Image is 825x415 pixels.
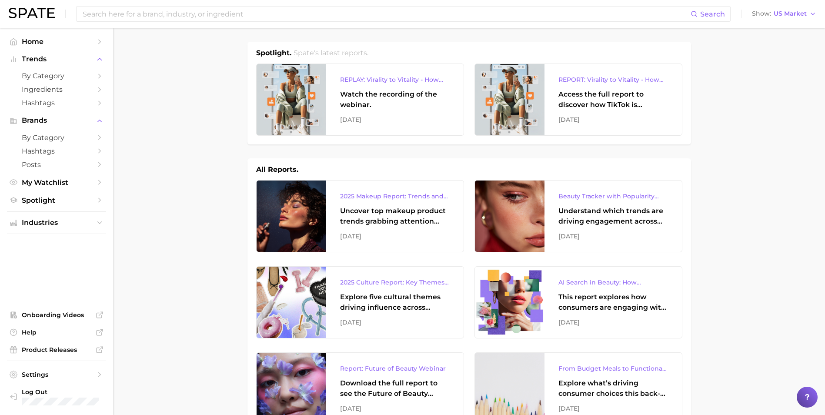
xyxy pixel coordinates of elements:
div: Understand which trends are driving engagement across platforms in the skin, hair, makeup, and fr... [558,206,668,227]
button: Brands [7,114,106,127]
div: 2025 Makeup Report: Trends and Brands to Watch [340,191,450,201]
h2: Spate's latest reports. [294,48,368,58]
a: Settings [7,368,106,381]
div: 2025 Culture Report: Key Themes That Are Shaping Consumer Demand [340,277,450,288]
a: My Watchlist [7,176,106,189]
div: [DATE] [558,403,668,414]
a: 2025 Culture Report: Key Themes That Are Shaping Consumer DemandExplore five cultural themes driv... [256,266,464,338]
a: AI Search in Beauty: How Consumers Are Using ChatGPT vs. Google SearchThis report explores how co... [474,266,682,338]
div: [DATE] [340,403,450,414]
a: Log out. Currently logged in with e-mail lchokshi@estee.com. [7,385,106,408]
a: Spotlight [7,194,106,207]
div: REPORT: Virality to Vitality - How TikTok is Driving Wellness Discovery [558,74,668,85]
a: by Category [7,131,106,144]
a: Hashtags [7,96,106,110]
a: 2025 Makeup Report: Trends and Brands to WatchUncover top makeup product trends grabbing attentio... [256,180,464,252]
span: Home [22,37,91,46]
span: Hashtags [22,147,91,155]
a: Beauty Tracker with Popularity IndexUnderstand which trends are driving engagement across platfor... [474,180,682,252]
span: by Category [22,72,91,80]
span: My Watchlist [22,178,91,187]
a: Home [7,35,106,48]
div: Access the full report to discover how TikTok is reshaping the wellness landscape, from product d... [558,89,668,110]
a: REPORT: Virality to Vitality - How TikTok is Driving Wellness DiscoveryAccess the full report to ... [474,64,682,136]
span: by Category [22,134,91,142]
input: Search here for a brand, industry, or ingredient [82,7,691,21]
button: ShowUS Market [750,8,818,20]
h1: All Reports. [256,164,298,175]
span: Show [752,11,771,16]
div: Explore five cultural themes driving influence across beauty, food, and pop culture. [340,292,450,313]
span: Search [700,10,725,18]
h1: Spotlight. [256,48,291,58]
span: Settings [22,371,91,378]
div: Report: Future of Beauty Webinar [340,363,450,374]
div: [DATE] [340,231,450,241]
div: Beauty Tracker with Popularity Index [558,191,668,201]
div: [DATE] [340,317,450,328]
a: Onboarding Videos [7,308,106,321]
div: Download the full report to see the Future of Beauty trends we unpacked during the webinar. [340,378,450,399]
span: Product Releases [22,346,91,354]
a: Ingredients [7,83,106,96]
div: [DATE] [558,231,668,241]
span: Help [22,328,91,336]
span: Onboarding Videos [22,311,91,319]
div: REPLAY: Virality to Vitality - How TikTok is Driving Wellness Discovery [340,74,450,85]
div: From Budget Meals to Functional Snacks: Food & Beverage Trends Shaping Consumer Behavior This Sch... [558,363,668,374]
a: REPLAY: Virality to Vitality - How TikTok is Driving Wellness DiscoveryWatch the recording of the... [256,64,464,136]
div: Explore what’s driving consumer choices this back-to-school season From budget-friendly meals to ... [558,378,668,399]
span: Ingredients [22,85,91,94]
div: [DATE] [340,114,450,125]
a: by Category [7,69,106,83]
span: Posts [22,161,91,169]
span: Trends [22,55,91,63]
a: Posts [7,158,106,171]
span: Industries [22,219,91,227]
div: Uncover top makeup product trends grabbing attention across eye, lip, and face makeup, and the br... [340,206,450,227]
a: Help [7,326,106,339]
span: Log Out [22,388,99,396]
div: [DATE] [558,114,668,125]
span: Brands [22,117,91,124]
a: Product Releases [7,343,106,356]
button: Industries [7,216,106,229]
span: Hashtags [22,99,91,107]
div: Watch the recording of the webinar. [340,89,450,110]
div: [DATE] [558,317,668,328]
span: Spotlight [22,196,91,204]
button: Trends [7,53,106,66]
img: SPATE [9,8,55,18]
div: This report explores how consumers are engaging with AI-powered search tools — and what it means ... [558,292,668,313]
span: US Market [774,11,807,16]
a: Hashtags [7,144,106,158]
div: AI Search in Beauty: How Consumers Are Using ChatGPT vs. Google Search [558,277,668,288]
